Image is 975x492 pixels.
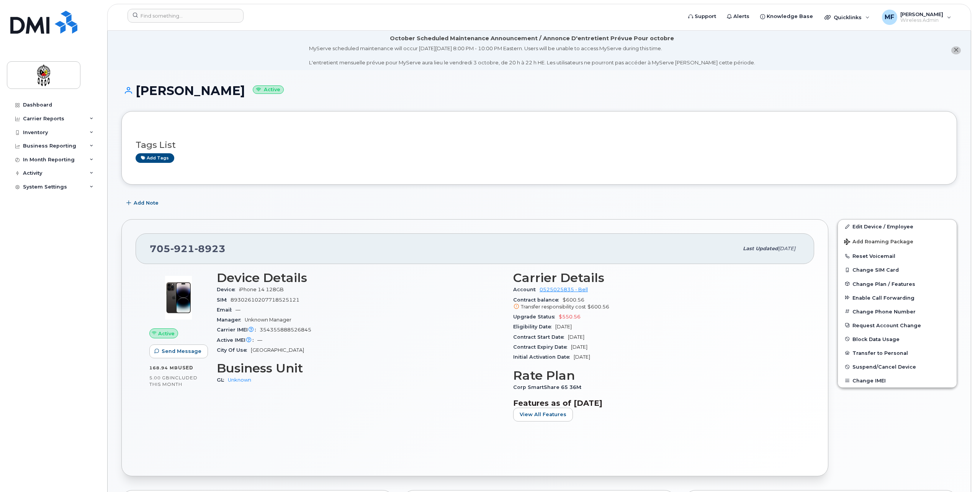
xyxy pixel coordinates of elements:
h3: Device Details [217,271,504,285]
span: Manager [217,317,245,323]
span: Unknown Manager [245,317,291,323]
button: close notification [951,46,961,54]
span: Suspend/Cancel Device [852,364,916,370]
span: SIM [217,297,231,303]
button: View All Features [513,408,573,421]
button: Enable Call Forwarding [838,291,957,305]
span: Active IMEI [217,337,257,343]
button: Change SIM Card [838,263,957,277]
span: $600.56 [587,304,609,310]
span: Transfer responsibility cost [521,304,586,310]
span: 8923 [195,243,226,254]
span: used [178,365,193,371]
a: 0525025835 - Bell [540,287,588,292]
button: Transfer to Personal [838,346,957,360]
button: Reset Voicemail [838,249,957,263]
small: Active [253,85,284,94]
a: Edit Device / Employee [838,220,957,233]
span: Contract balance [513,297,563,303]
span: [DATE] [778,246,795,251]
span: GL [217,377,228,383]
div: October Scheduled Maintenance Announcement / Annonce D'entretient Prévue Pour octobre [390,34,674,43]
span: Initial Activation Date [513,354,574,360]
button: Change Phone Number [838,305,957,318]
span: $600.56 [513,297,800,311]
span: Corp SmartShare 65 36M [513,384,585,390]
span: [DATE] [568,334,584,340]
button: Block Data Usage [838,332,957,346]
h3: Tags List [136,140,943,150]
img: image20231002-3703462-njx0qo.jpeg [155,275,201,321]
span: Add Note [134,199,159,207]
span: 705 [150,243,226,254]
span: City Of Use [217,347,251,353]
span: iPhone 14 128GB [239,287,284,292]
span: 168.94 MB [149,365,178,371]
span: Device [217,287,239,292]
span: Send Message [162,348,201,355]
h3: Features as of [DATE] [513,399,800,408]
div: MyServe scheduled maintenance will occur [DATE][DATE] 8:00 PM - 10:00 PM Eastern. Users will be u... [309,45,755,66]
span: [DATE] [574,354,590,360]
h3: Carrier Details [513,271,800,285]
span: Account [513,287,540,292]
span: 5.00 GB [149,375,170,380]
span: Eligibility Date [513,324,555,330]
span: [DATE] [571,344,587,350]
span: — [236,307,240,313]
span: Active [158,330,175,337]
button: Change Plan / Features [838,277,957,291]
span: Last updated [743,246,778,251]
h3: Rate Plan [513,369,800,382]
span: 354355888526845 [260,327,311,333]
button: Change IMEI [838,374,957,387]
span: Contract Start Date [513,334,568,340]
span: 921 [170,243,195,254]
span: — [257,337,262,343]
button: Add Roaming Package [838,233,957,249]
span: 89302610207718525121 [231,297,299,303]
span: Add Roaming Package [844,239,913,246]
span: [DATE] [555,324,572,330]
button: Suspend/Cancel Device [838,360,957,374]
span: Contract Expiry Date [513,344,571,350]
span: Carrier IMEI [217,327,260,333]
span: Email [217,307,236,313]
span: Change Plan / Features [852,281,915,287]
span: [GEOGRAPHIC_DATA] [251,347,304,353]
span: Enable Call Forwarding [852,295,914,300]
span: included this month [149,375,198,387]
span: $550.56 [559,314,581,320]
a: Unknown [228,377,251,383]
a: Add tags [136,153,174,163]
button: Send Message [149,344,208,358]
span: Upgrade Status [513,314,559,320]
h3: Business Unit [217,361,504,375]
span: View All Features [520,411,566,418]
h1: [PERSON_NAME] [121,84,957,97]
button: Add Note [121,196,165,210]
button: Request Account Change [838,318,957,332]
